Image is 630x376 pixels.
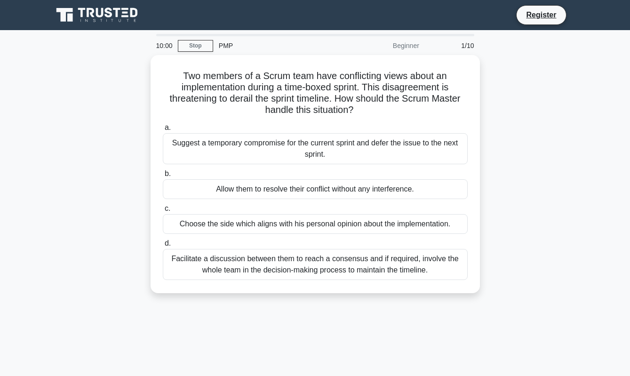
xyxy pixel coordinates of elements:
[163,214,468,234] div: Choose the side which aligns with his personal opinion about the implementation.
[425,36,480,55] div: 1/10
[163,179,468,199] div: Allow them to resolve their conflict without any interference.
[151,36,178,55] div: 10:00
[165,123,171,131] span: a.
[178,40,213,52] a: Stop
[165,239,171,247] span: d.
[165,204,170,212] span: c.
[343,36,425,55] div: Beginner
[163,249,468,280] div: Facilitate a discussion between them to reach a consensus and if required, involve the whole team...
[165,169,171,177] span: b.
[162,70,469,116] h5: Two members of a Scrum team have conflicting views about an implementation during a time-boxed sp...
[163,133,468,164] div: Suggest a temporary compromise for the current sprint and defer the issue to the next sprint.
[520,9,562,21] a: Register
[213,36,343,55] div: PMP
